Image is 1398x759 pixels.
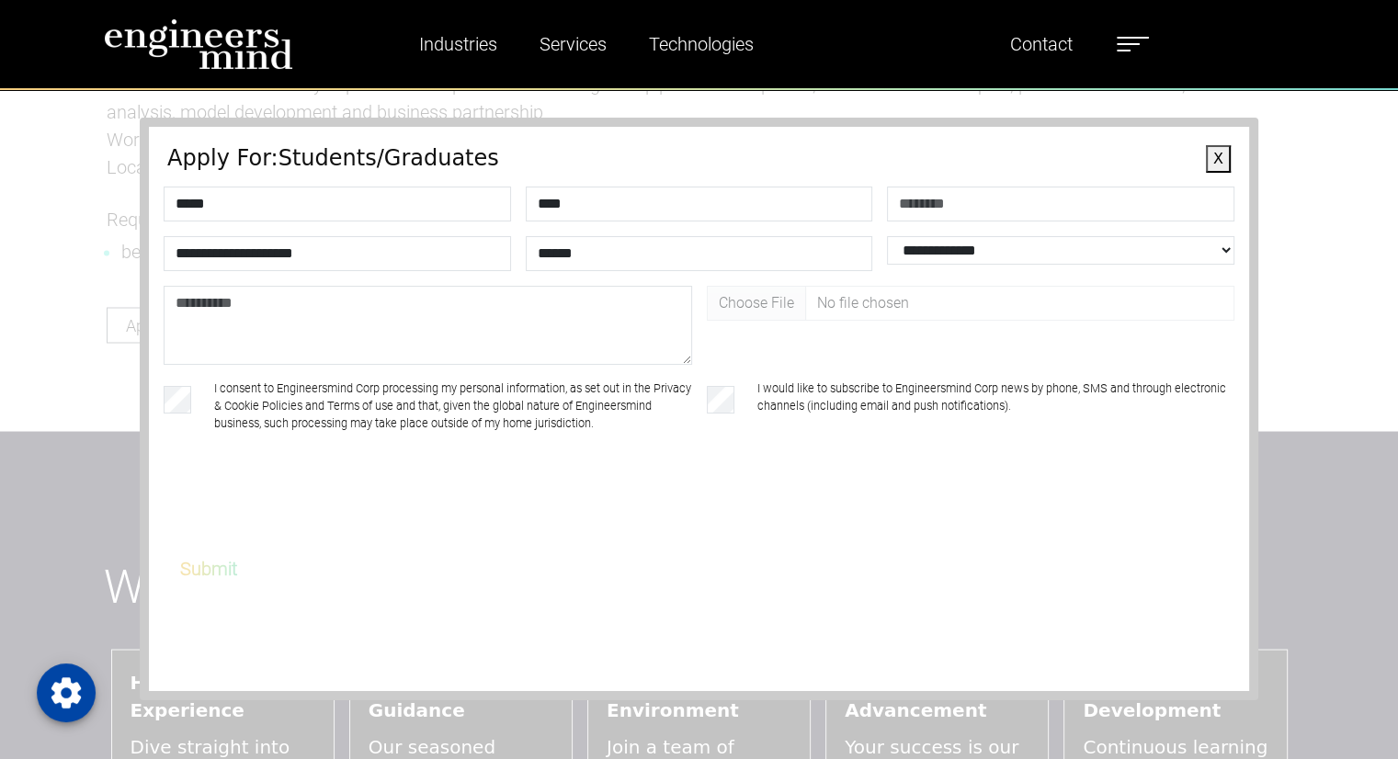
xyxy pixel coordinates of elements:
label: I consent to Engineersmind Corp processing my personal information, as set out in the Privacy & C... [214,379,691,433]
a: Technologies [642,23,761,65]
a: Industries [412,23,505,65]
button: X [1206,145,1231,173]
a: Services [532,23,614,65]
h4: Apply For: Students/Graduates [167,145,1231,172]
a: Contact [1003,23,1080,65]
iframe: reCAPTCHA [167,478,447,549]
img: logo [104,18,293,70]
label: I would like to subscribe to Engineersmind Corp news by phone, SMS and through electronic channel... [757,379,1234,433]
